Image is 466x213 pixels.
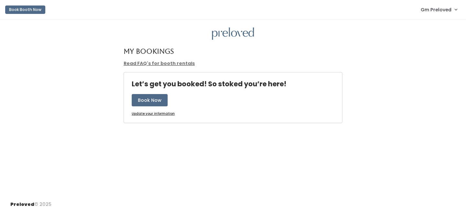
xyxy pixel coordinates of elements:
span: Preloved [10,201,34,208]
div: © 2025 [10,196,51,208]
h4: Let’s get you booked! So stoked you’re here! [132,80,286,88]
span: Gm Preloved [421,6,451,13]
h4: My Bookings [124,48,174,55]
a: Read FAQ's for booth rentals [124,60,195,67]
button: Book Now [132,94,168,106]
a: Gm Preloved [414,3,463,16]
a: Update your information [132,112,175,116]
a: Book Booth Now [5,3,45,17]
img: preloved logo [212,27,254,40]
button: Book Booth Now [5,5,45,14]
u: Update your information [132,111,175,116]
